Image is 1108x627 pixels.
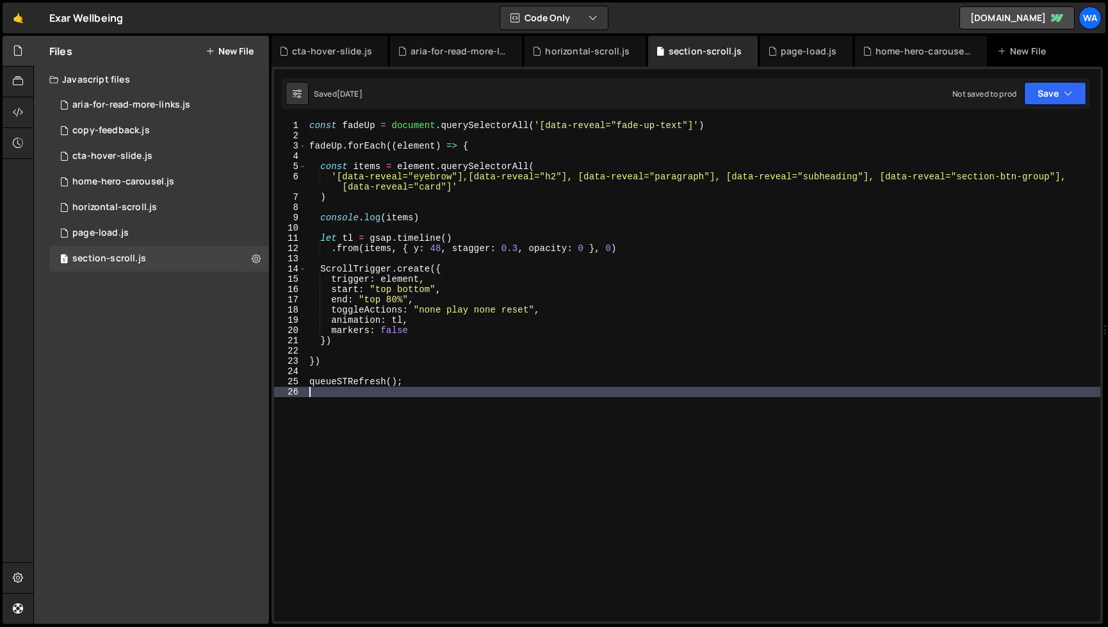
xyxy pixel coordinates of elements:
div: 16122/43314.js [49,118,269,143]
div: home-hero-carousel.js [72,176,174,188]
div: 4 [274,151,307,161]
div: 10 [274,223,307,233]
div: 5 [274,161,307,172]
div: 8 [274,202,307,213]
div: Saved [314,88,363,99]
a: 🤙 [3,3,34,33]
div: 7 [274,192,307,202]
h2: Files [49,44,72,58]
div: 9 [274,213,307,223]
div: cta-hover-slide.js [292,45,372,58]
div: 16122/45071.js [49,195,269,220]
div: horizontal-scroll.js [545,45,630,58]
div: Exar Wellbeing [49,10,123,26]
span: 1 [60,255,68,265]
div: section-scroll.js [669,45,742,58]
div: 12 [274,243,307,254]
div: aria-for-read-more-links.js [411,45,507,58]
div: 16122/45954.js [49,246,269,272]
a: wa [1079,6,1102,29]
div: 18 [274,305,307,315]
div: horizontal-scroll.js [72,202,157,213]
div: 24 [274,366,307,377]
div: 23 [274,356,307,366]
div: 22 [274,346,307,356]
div: page-load.js [72,227,129,239]
div: 16122/43585.js [49,169,269,195]
div: 16122/44019.js [49,143,269,169]
div: [DATE] [337,88,363,99]
div: page-load.js [781,45,837,58]
div: 2 [274,131,307,141]
div: copy-feedback.js [72,125,150,136]
div: 3 [274,141,307,151]
div: home-hero-carousel.js [876,45,972,58]
div: New File [997,45,1051,58]
div: 11 [274,233,307,243]
div: Not saved to prod [952,88,1016,99]
div: 13 [274,254,307,264]
div: 16122/44105.js [49,220,269,246]
div: Javascript files [34,67,269,92]
div: 25 [274,377,307,387]
div: 15 [274,274,307,284]
div: 1 [274,120,307,131]
div: 16 [274,284,307,295]
button: Save [1024,82,1086,105]
button: New File [206,46,254,56]
div: 14 [274,264,307,274]
div: 6 [274,172,307,192]
a: [DOMAIN_NAME] [959,6,1075,29]
div: 26 [274,387,307,397]
div: 21 [274,336,307,346]
div: 20 [274,325,307,336]
div: 17 [274,295,307,305]
div: section-scroll.js [72,253,146,265]
div: aria-for-read-more-links.js [72,99,190,111]
div: 19 [274,315,307,325]
div: cta-hover-slide.js [72,151,152,162]
button: Code Only [500,6,608,29]
div: 16122/46370.js [49,92,269,118]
